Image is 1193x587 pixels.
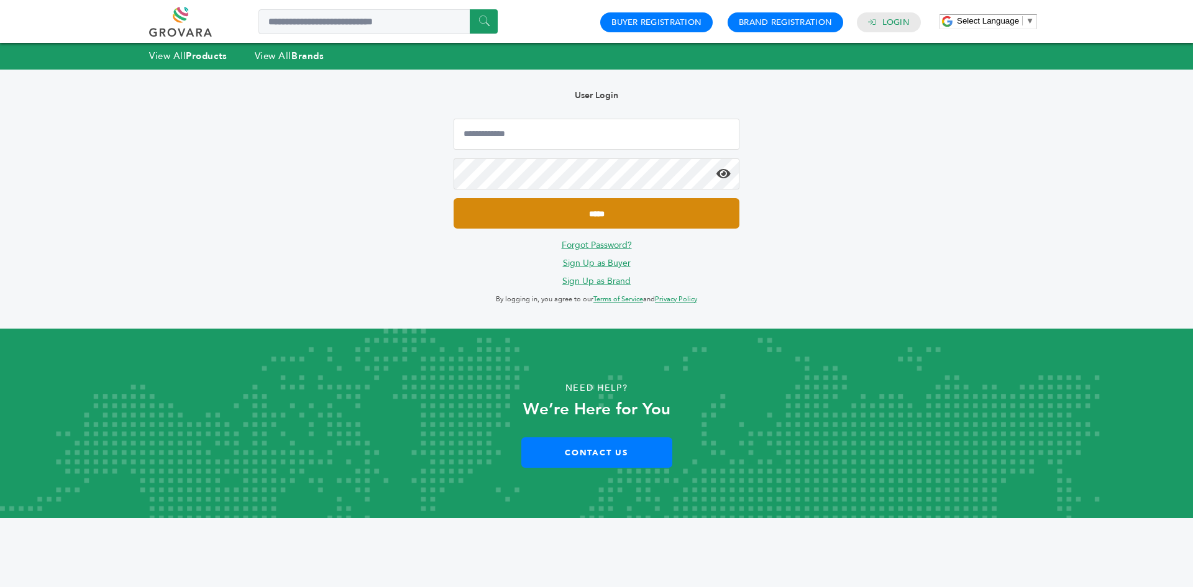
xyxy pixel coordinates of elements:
input: Search a product or brand... [258,9,498,34]
p: By logging in, you agree to our and [454,292,739,307]
a: View AllBrands [255,50,324,62]
a: Contact Us [521,437,672,468]
strong: We’re Here for You [523,398,670,421]
a: Select Language​ [957,16,1034,25]
a: Login [882,17,910,28]
a: View AllProducts [149,50,227,62]
p: Need Help? [60,379,1133,398]
a: Buyer Registration [611,17,702,28]
a: Terms of Service [593,294,643,304]
a: Privacy Policy [655,294,697,304]
b: User Login [575,89,618,101]
a: Brand Registration [739,17,832,28]
span: ▼ [1026,16,1034,25]
strong: Brands [291,50,324,62]
a: Forgot Password? [562,239,632,251]
input: Password [454,158,739,189]
input: Email Address [454,119,739,150]
a: Sign Up as Buyer [563,257,631,269]
span: Select Language [957,16,1019,25]
a: Sign Up as Brand [562,275,631,287]
strong: Products [186,50,227,62]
